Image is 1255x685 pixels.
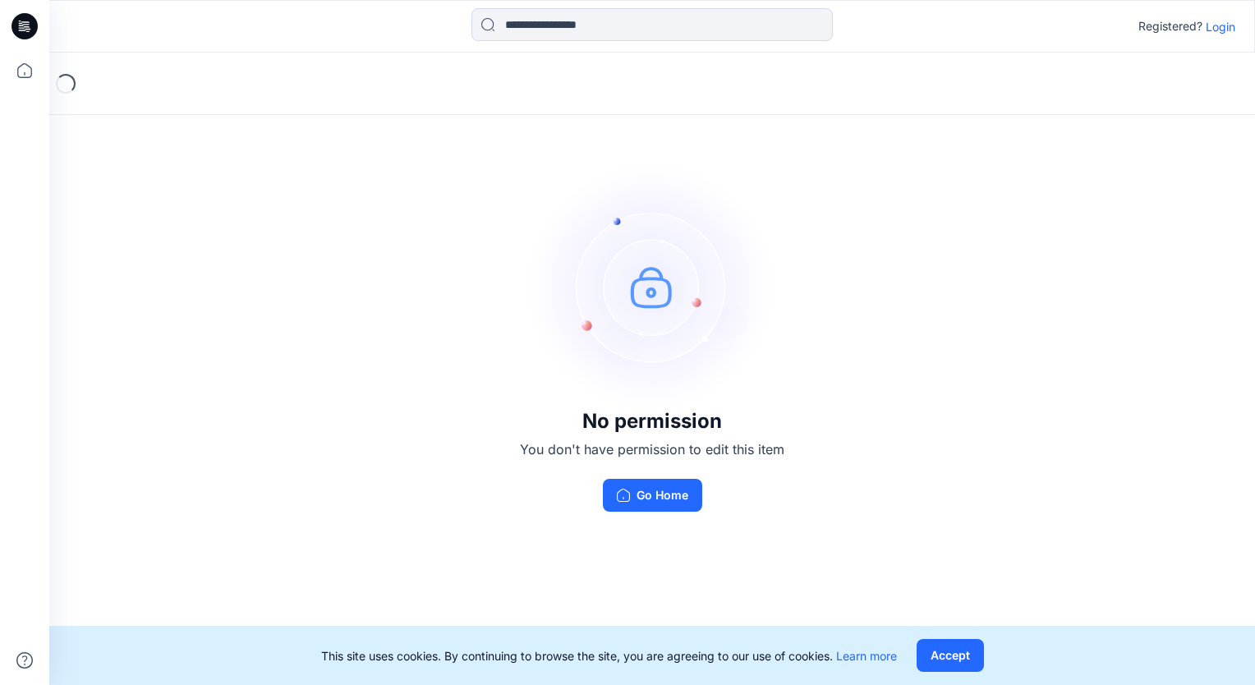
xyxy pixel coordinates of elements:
img: no-perm.svg [529,163,775,410]
a: Learn more [836,649,897,663]
button: Accept [917,639,984,672]
p: You don't have permission to edit this item [520,439,784,459]
p: Login [1206,18,1235,35]
p: Registered? [1138,16,1202,36]
h3: No permission [520,410,784,433]
p: This site uses cookies. By continuing to browse the site, you are agreeing to our use of cookies. [321,647,897,664]
button: Go Home [603,479,702,512]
